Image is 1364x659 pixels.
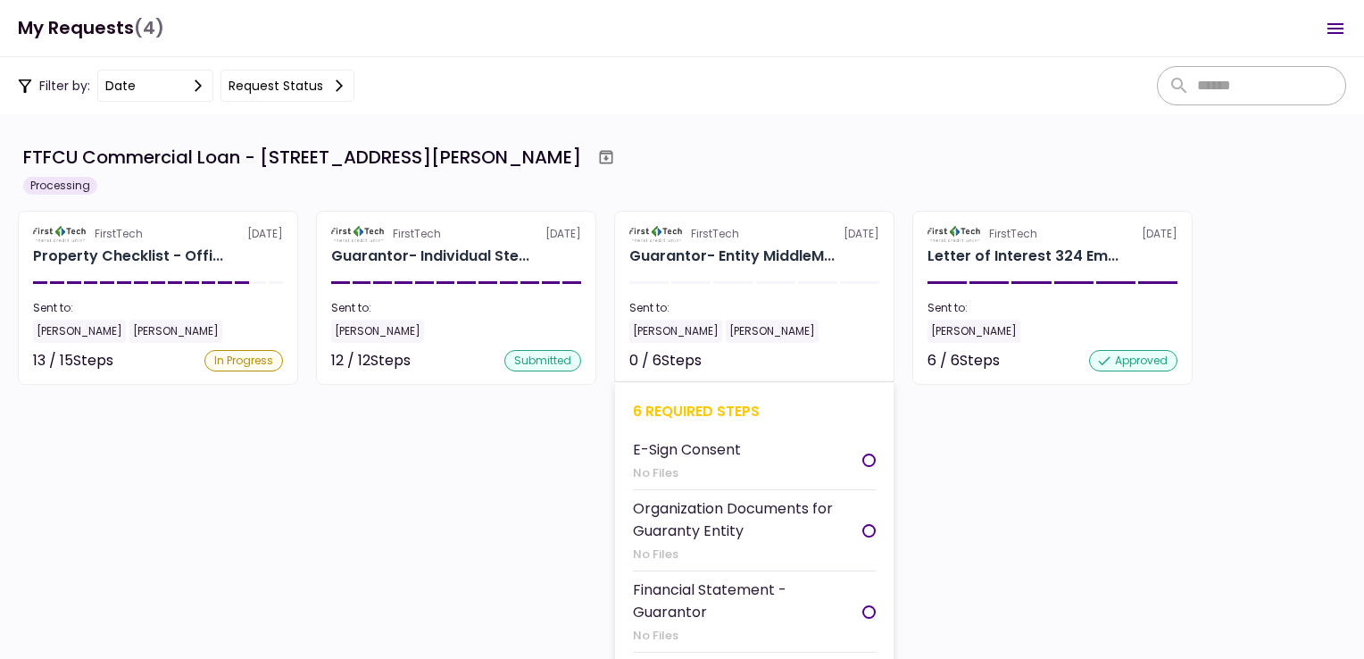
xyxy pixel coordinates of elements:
[927,320,1020,343] div: [PERSON_NAME]
[726,320,819,343] div: [PERSON_NAME]
[220,70,354,102] button: Request status
[633,400,876,422] div: 6 required steps
[633,627,862,645] div: No Files
[331,320,424,343] div: [PERSON_NAME]
[1089,350,1177,371] div: approved
[105,76,136,96] div: date
[590,141,622,173] button: Archive workflow
[633,579,862,623] div: Financial Statement - Guarantor
[629,226,879,242] div: [DATE]
[33,246,223,267] div: Property Checklist - Office Retail 324-326 Emerson Blvd
[134,10,164,46] span: (4)
[97,70,213,102] button: date
[504,350,581,371] div: submitted
[204,350,283,371] div: In Progress
[33,320,126,343] div: [PERSON_NAME]
[629,350,702,371] div: 0 / 6 Steps
[95,226,143,242] div: FirstTech
[129,320,222,343] div: [PERSON_NAME]
[33,350,113,371] div: 13 / 15 Steps
[633,497,862,542] div: Organization Documents for Guaranty Entity
[927,246,1119,267] div: Letter of Interest 324 Emerson Blvd High Ridge MO
[629,226,684,242] img: Partner logo
[691,226,739,242] div: FirstTech
[33,226,283,242] div: [DATE]
[331,226,581,242] div: [DATE]
[33,300,283,316] div: Sent to:
[927,226,982,242] img: Partner logo
[927,226,1177,242] div: [DATE]
[23,177,97,195] div: Processing
[927,300,1177,316] div: Sent to:
[33,226,87,242] img: Partner logo
[331,350,411,371] div: 12 / 12 Steps
[629,320,722,343] div: [PERSON_NAME]
[799,350,879,371] div: Not started
[989,226,1037,242] div: FirstTech
[629,300,879,316] div: Sent to:
[331,300,581,316] div: Sent to:
[331,226,386,242] img: Partner logo
[18,10,164,46] h1: My Requests
[633,438,741,461] div: E-Sign Consent
[23,144,581,171] div: FTFCU Commercial Loan - [STREET_ADDRESS][PERSON_NAME]
[18,70,354,102] div: Filter by:
[633,464,741,482] div: No Files
[927,350,1000,371] div: 6 / 6 Steps
[633,546,862,563] div: No Files
[393,226,441,242] div: FirstTech
[331,246,529,267] div: Guarantor- Individual Stephen Mallik
[1314,7,1357,50] button: Open menu
[629,246,835,267] div: Guarantor- Entity MiddleM Technology Labs, Inc.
